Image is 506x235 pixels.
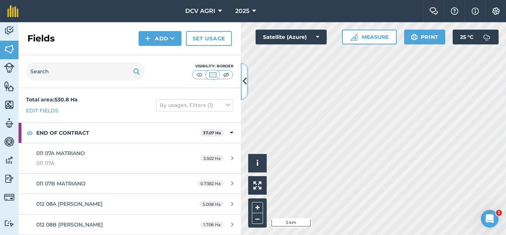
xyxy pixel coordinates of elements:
img: fieldmargin Logo [7,5,19,17]
span: 5.008 Ha [199,201,224,207]
img: svg+xml;base64,PHN2ZyB4bWxucz0iaHR0cDovL3d3dy53My5vcmcvMjAwMC9zdmciIHdpZHRoPSI1MCIgaGVpZ2h0PSI0MC... [195,71,204,78]
span: 2025 [235,7,249,16]
img: svg+xml;base64,PHN2ZyB4bWxucz0iaHR0cDovL3d3dy53My5vcmcvMjAwMC9zdmciIHdpZHRoPSI1MCIgaGVpZ2h0PSI0MC... [222,71,231,78]
strong: Total area : 530.8 Ha [26,96,78,103]
input: Search [26,63,144,80]
a: 011 07A MATRIANO011 07A3.502 Ha [19,143,241,173]
img: svg+xml;base64,PHN2ZyB4bWxucz0iaHR0cDovL3d3dy53My5vcmcvMjAwMC9zdmciIHdpZHRoPSIxNyIgaGVpZ2h0PSIxNy... [472,7,479,16]
img: svg+xml;base64,PD94bWwgdmVyc2lvbj0iMS4wIiBlbmNvZGluZz0idXRmLTgiPz4KPCEtLSBHZW5lcmF0b3I6IEFkb2JlIE... [4,63,14,73]
img: svg+xml;base64,PD94bWwgdmVyc2lvbj0iMS4wIiBlbmNvZGluZz0idXRmLTgiPz4KPCEtLSBHZW5lcmF0b3I6IEFkb2JlIE... [4,220,14,227]
img: A question mark icon [450,7,459,15]
a: 012 08A [PERSON_NAME]5.008 Ha [19,194,241,214]
span: 011 07A [36,159,176,167]
span: 1 [496,210,502,216]
span: 011 07A MATRIANO [36,150,85,157]
span: 012 08A [PERSON_NAME] [36,201,103,207]
img: svg+xml;base64,PHN2ZyB4bWxucz0iaHR0cDovL3d3dy53My5vcmcvMjAwMC9zdmciIHdpZHRoPSI1NiIgaGVpZ2h0PSI2MC... [4,44,14,55]
img: A cog icon [492,7,500,15]
button: By usages, Filters (1) [156,99,233,111]
span: 1.706 Ha [200,221,224,228]
img: svg+xml;base64,PD94bWwgdmVyc2lvbj0iMS4wIiBlbmNvZGluZz0idXRmLTgiPz4KPCEtLSBHZW5lcmF0b3I6IEFkb2JlIE... [4,155,14,166]
button: Print [404,30,446,44]
button: Add [139,31,182,46]
a: 012 08B [PERSON_NAME]1.706 Ha [19,215,241,235]
img: svg+xml;base64,PHN2ZyB4bWxucz0iaHR0cDovL3d3dy53My5vcmcvMjAwMC9zdmciIHdpZHRoPSIxOCIgaGVpZ2h0PSIyNC... [26,128,33,137]
img: svg+xml;base64,PHN2ZyB4bWxucz0iaHR0cDovL3d3dy53My5vcmcvMjAwMC9zdmciIHdpZHRoPSI1NiIgaGVpZ2h0PSI2MC... [4,81,14,92]
a: Set usage [186,31,232,46]
button: 25 °C [453,30,499,44]
img: svg+xml;base64,PD94bWwgdmVyc2lvbj0iMS4wIiBlbmNvZGluZz0idXRmLTgiPz4KPCEtLSBHZW5lcmF0b3I6IEFkb2JlIE... [4,192,14,202]
span: i [256,158,259,168]
img: svg+xml;base64,PD94bWwgdmVyc2lvbj0iMS4wIiBlbmNvZGluZz0idXRmLTgiPz4KPCEtLSBHZW5lcmF0b3I6IEFkb2JlIE... [4,173,14,184]
button: Satellite (Azure) [256,30,327,44]
img: svg+xml;base64,PD94bWwgdmVyc2lvbj0iMS4wIiBlbmNvZGluZz0idXRmLTgiPz4KPCEtLSBHZW5lcmF0b3I6IEFkb2JlIE... [4,25,14,36]
button: i [248,154,267,172]
span: DCV AGRI [185,7,215,16]
span: 25 ° C [460,30,473,44]
strong: 37.07 Ha [203,130,221,135]
span: 011 07B MATRIANO [36,180,86,187]
img: svg+xml;base64,PD94bWwgdmVyc2lvbj0iMS4wIiBlbmNvZGluZz0idXRmLTgiPz4KPCEtLSBHZW5lcmF0b3I6IEFkb2JlIE... [479,30,494,44]
a: 011 07B MATRIANO0.7382 Ha [19,174,241,194]
img: svg+xml;base64,PHN2ZyB4bWxucz0iaHR0cDovL3d3dy53My5vcmcvMjAwMC9zdmciIHdpZHRoPSIxOSIgaGVpZ2h0PSIyNC... [133,67,140,76]
a: Edit fields [26,107,59,115]
button: Measure [342,30,397,44]
img: Four arrows, one pointing top left, one top right, one bottom right and the last bottom left [253,181,262,189]
img: svg+xml;base64,PHN2ZyB4bWxucz0iaHR0cDovL3d3dy53My5vcmcvMjAwMC9zdmciIHdpZHRoPSI1MCIgaGVpZ2h0PSI0MC... [208,71,217,78]
img: Two speech bubbles overlapping with the left bubble in the forefront [429,7,438,15]
button: + [252,202,263,213]
img: svg+xml;base64,PD94bWwgdmVyc2lvbj0iMS4wIiBlbmNvZGluZz0idXRmLTgiPz4KPCEtLSBHZW5lcmF0b3I6IEFkb2JlIE... [4,118,14,129]
strong: END OF CONTRACT [36,123,200,143]
img: svg+xml;base64,PD94bWwgdmVyc2lvbj0iMS4wIiBlbmNvZGluZz0idXRmLTgiPz4KPCEtLSBHZW5lcmF0b3I6IEFkb2JlIE... [4,136,14,147]
img: Ruler icon [350,33,357,41]
iframe: Intercom live chat [481,210,499,228]
span: 0.7382 Ha [197,180,224,187]
img: svg+xml;base64,PHN2ZyB4bWxucz0iaHR0cDovL3d3dy53My5vcmcvMjAwMC9zdmciIHdpZHRoPSIxOSIgaGVpZ2h0PSIyNC... [411,33,418,41]
div: Visibility: Border [192,63,233,69]
div: END OF CONTRACT37.07 Ha [19,123,241,143]
button: – [252,213,263,224]
span: 012 08B [PERSON_NAME] [36,221,103,228]
img: svg+xml;base64,PHN2ZyB4bWxucz0iaHR0cDovL3d3dy53My5vcmcvMjAwMC9zdmciIHdpZHRoPSIxNCIgaGVpZ2h0PSIyNC... [145,34,150,43]
h2: Fields [27,33,55,44]
span: 3.502 Ha [200,155,224,161]
img: svg+xml;base64,PHN2ZyB4bWxucz0iaHR0cDovL3d3dy53My5vcmcvMjAwMC9zdmciIHdpZHRoPSI1NiIgaGVpZ2h0PSI2MC... [4,99,14,110]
